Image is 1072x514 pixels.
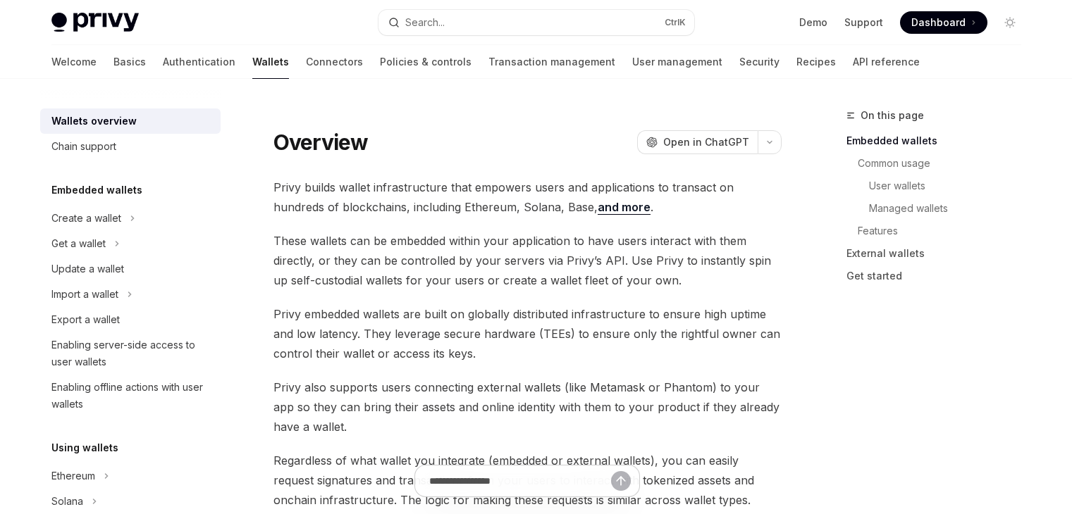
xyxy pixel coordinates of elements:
[40,332,221,375] a: Enabling server-side access to user wallets
[846,265,1033,287] a: Get started
[51,210,121,227] div: Create a wallet
[911,15,966,30] span: Dashboard
[853,45,920,79] a: API reference
[51,379,212,413] div: Enabling offline actions with user wallets
[51,286,118,303] div: Import a wallet
[846,152,1033,175] a: Common usage
[40,489,221,514] button: Toggle Solana section
[51,468,95,484] div: Ethereum
[380,45,472,79] a: Policies & controls
[51,493,83,510] div: Solana
[611,471,631,491] button: Send message
[665,17,686,28] span: Ctrl K
[861,107,924,124] span: On this page
[273,177,782,217] span: Privy builds wallet infrastructure that empowers users and applications to transact on hundreds o...
[113,45,146,79] a: Basics
[637,130,758,154] button: Open in ChatGPT
[846,220,1033,242] a: Features
[40,463,221,489] button: Toggle Ethereum section
[40,375,221,417] a: Enabling offline actions with user wallets
[999,11,1021,34] button: Toggle dark mode
[273,130,369,155] h1: Overview
[846,242,1033,265] a: External wallets
[663,135,749,149] span: Open in ChatGPT
[273,451,782,510] span: Regardless of what wallet you integrate (embedded or external wallets), you can easily request si...
[163,45,235,79] a: Authentication
[846,175,1033,197] a: User wallets
[598,200,651,215] a: and more
[405,14,445,31] div: Search...
[632,45,722,79] a: User management
[846,197,1033,220] a: Managed wallets
[40,108,221,134] a: Wallets overview
[273,304,782,363] span: Privy embedded wallets are built on globally distributed infrastructure to ensure high uptime and...
[40,206,221,231] button: Toggle Create a wallet section
[273,231,782,290] span: These wallets can be embedded within your application to have users interact with them directly, ...
[846,130,1033,152] a: Embedded wallets
[429,465,611,496] input: Ask a question...
[51,113,137,130] div: Wallets overview
[40,282,221,307] button: Toggle Import a wallet section
[51,261,124,277] div: Update a wallet
[51,13,139,32] img: light logo
[40,134,221,159] a: Chain support
[799,15,827,30] a: Demo
[51,45,97,79] a: Welcome
[378,10,694,35] button: Open search
[252,45,289,79] a: Wallets
[900,11,987,34] a: Dashboard
[488,45,615,79] a: Transaction management
[40,307,221,332] a: Export a wallet
[40,231,221,256] button: Toggle Get a wallet section
[51,311,120,328] div: Export a wallet
[306,45,363,79] a: Connectors
[51,138,116,155] div: Chain support
[51,337,212,370] div: Enabling server-side access to user wallets
[51,235,106,252] div: Get a wallet
[51,439,118,456] h5: Using wallets
[40,256,221,282] a: Update a wallet
[796,45,836,79] a: Recipes
[51,182,142,199] h5: Embedded wallets
[844,15,883,30] a: Support
[739,45,780,79] a: Security
[273,377,782,437] span: Privy also supports users connecting external wallets (like Metamask or Phantom) to your app so t...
